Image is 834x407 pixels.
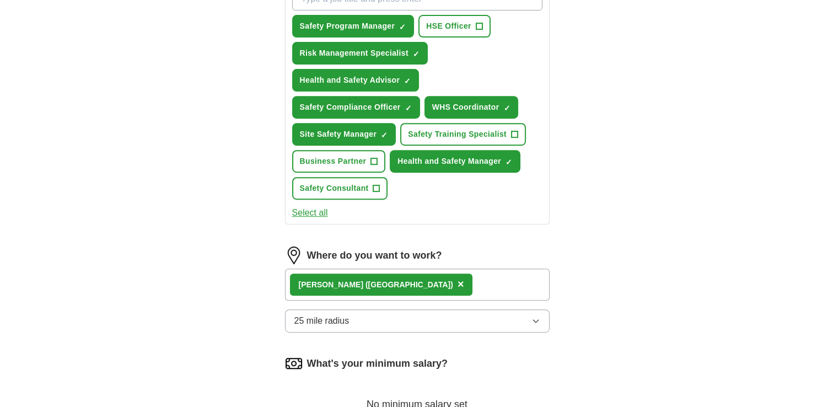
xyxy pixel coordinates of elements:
[300,74,400,86] span: Health and Safety Advisor
[292,69,419,92] button: Health and Safety Advisor✓
[307,356,448,371] label: What's your minimum salary?
[294,314,349,328] span: 25 mile radius
[285,247,303,264] img: location.png
[300,47,408,59] span: Risk Management Specialist
[292,123,396,146] button: Site Safety Manager✓
[292,96,420,119] button: Safety Compliance Officer✓
[365,280,453,289] span: ([GEOGRAPHIC_DATA])
[432,101,499,113] span: WHS Coordinator
[405,104,412,113] span: ✓
[292,150,386,173] button: Business Partner
[285,309,550,333] button: 25 mile radius
[505,158,512,167] span: ✓
[300,128,377,140] span: Site Safety Manager
[408,128,507,140] span: Safety Training Specialist
[299,280,363,289] strong: [PERSON_NAME]
[424,96,519,119] button: WHS Coordinator✓
[300,101,401,113] span: Safety Compliance Officer
[292,206,328,219] button: Select all
[399,23,406,31] span: ✓
[404,77,411,85] span: ✓
[292,177,388,200] button: Safety Consultant
[397,156,501,167] span: Health and Safety Manager
[292,15,415,38] button: Safety Program Manager✓
[400,123,526,146] button: Safety Training Specialist
[458,278,464,290] span: ×
[458,276,464,293] button: ×
[307,248,442,263] label: Where do you want to work?
[503,104,510,113] span: ✓
[418,15,491,38] button: HSE Officer
[300,183,369,194] span: Safety Consultant
[300,20,395,32] span: Safety Program Manager
[390,150,520,173] button: Health and Safety Manager✓
[292,42,428,65] button: Risk Management Specialist✓
[381,131,388,140] span: ✓
[300,156,367,167] span: Business Partner
[426,20,471,32] span: HSE Officer
[285,355,303,372] img: salary.png
[413,50,419,58] span: ✓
